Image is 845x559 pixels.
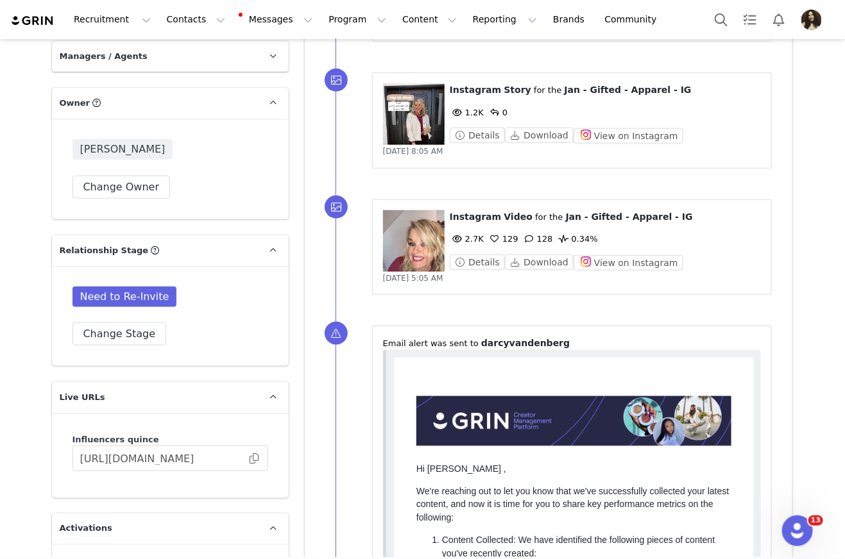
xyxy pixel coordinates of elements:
[48,397,337,410] p: How to Submit Your Metrics:
[73,176,171,199] button: Change Owner
[574,128,683,144] button: View on Instagram
[574,131,683,140] a: View on Instagram
[241,212,337,235] a: Upload Metrics
[450,108,484,117] span: 1.2K
[74,212,169,238] a: [URL][DOMAIN_NAME]
[60,97,90,110] span: Owner
[10,15,55,27] img: grin logo
[566,212,693,222] span: Jan - Gifted - Apparel - IG
[504,212,533,222] span: Video
[22,127,337,167] p: We're reaching out to let you know that we've successfully collected your latest content, and now...
[487,108,508,117] span: 0
[60,50,148,63] span: Managers / Agents
[48,176,337,203] p: Content Collected: We have identified the following pieces of content you've recently created:
[505,254,574,270] button: Download
[234,5,320,34] button: Messages
[74,361,337,374] li: Enhancing collaboration opportunities
[73,139,173,160] span: [PERSON_NAME]
[383,274,443,283] span: [DATE] 5:05 AM
[794,10,835,30] button: Profile
[22,38,337,88] img: Grin
[22,104,337,118] p: Hi [PERSON_NAME] ,
[66,5,158,34] button: Recruitment
[574,255,683,271] button: View on Instagram
[736,5,764,34] a: Tasks
[545,5,596,34] a: Brands
[487,234,518,244] span: 129
[801,10,822,30] img: 15dec220-cd10-4af7-a7e1-c5451853b0a6.jpg
[74,419,337,433] li: Option 1: Manually enter the metrics into our platform UI.
[74,310,337,323] li: Enhancing collaboration opportunities
[450,85,502,95] span: Instagram
[465,5,545,34] button: Reporting
[10,10,445,24] body: Rich Text Area. Press ALT-0 for help.
[48,247,337,287] p: Why We Need Your Metrics: Providing your content metrics helps us ensure accurate reporting and a...
[597,5,670,34] a: Community
[48,298,337,338] p: Why We Need Your Metrics: Providing your content metrics helps us ensure accurate reporting and a...
[74,347,337,361] li: Tracking performance accurately
[504,85,531,95] span: Story
[22,480,337,507] p: Thank you for your cooperation and continued collaboration. If you have any questions or need ass...
[74,238,169,263] a: [URL][DOMAIN_NAME]
[60,244,149,257] span: Relationship Stage
[74,263,169,289] a: [URL][DOMAIN_NAME]
[765,5,793,34] button: Notifications
[556,234,598,244] span: 0.34%
[383,337,762,350] p: ⁨Email⁩ alert was sent to ⁨ ⁩
[707,5,735,34] button: Search
[241,238,337,260] a: Upload Metrics
[450,234,484,244] span: 2.7K
[808,515,823,526] span: 13
[74,323,337,337] li: Providing insights that can help boost your content's reach
[565,85,692,95] span: Jan - Gifted - Apparel - IG
[74,381,337,408] li: Option 2: Upload a screenshot of your metrics directly to our platform.
[48,346,337,359] p: How to Submit Your Metrics:
[60,391,105,404] span: Live URLs
[73,322,167,346] button: Change Stage
[782,515,813,546] iframe: Intercom live chat
[450,210,762,224] p: ⁨ ⁩ ⁨ ⁩ for the ⁨ ⁩
[450,128,505,143] button: Details
[74,374,337,388] li: Providing insights that can help boost your content's reach
[159,5,233,34] button: Contacts
[383,147,443,156] span: [DATE] 8:05 AM
[522,234,553,244] span: 128
[450,254,505,270] button: Details
[505,128,574,143] button: Download
[450,212,502,222] span: Instagram
[241,263,337,286] a: Upload Metrics
[73,435,159,444] span: Influencers quince
[60,522,112,535] span: Activations
[74,296,337,310] li: Tracking performance accurately
[74,368,337,381] li: Option 1: Manually enter the metrics into our platform UI.
[481,338,570,348] span: darcyvandenberg
[22,531,337,558] p: Thank you for your cooperation and continued collaboration. If you have any questions or need ass...
[22,417,337,471] p: Your participation is vital to maintaining the quality and accuracy of the data we use to support...
[450,83,762,97] p: ⁨ ⁩ ⁨ ⁩ for the ⁨ ⁩
[22,469,337,522] p: Your participation is vital to maintaining the quality and accuracy of the data we use to support...
[74,433,337,460] li: Option 2: Upload a screenshot of your metrics directly to our platform.
[395,5,465,34] button: Content
[321,5,394,34] button: Program
[73,287,177,307] span: Need to Re-Invite
[574,258,683,267] a: View on Instagram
